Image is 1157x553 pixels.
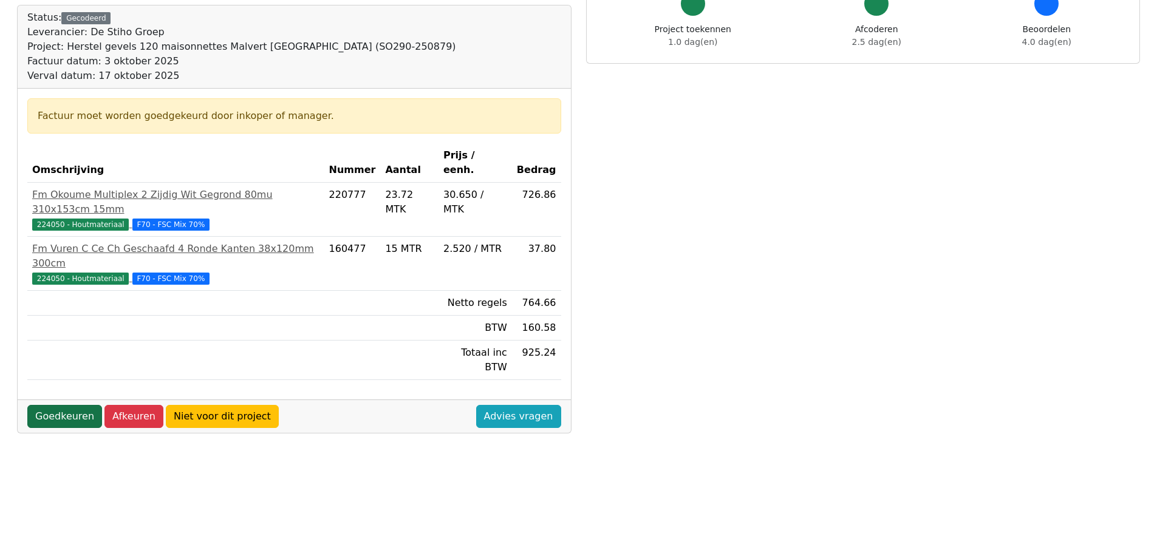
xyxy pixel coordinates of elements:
[512,316,561,341] td: 160.58
[476,405,561,428] a: Advies vragen
[512,291,561,316] td: 764.66
[443,188,507,217] div: 30.650 / MTK
[104,405,163,428] a: Afkeuren
[439,316,512,341] td: BTW
[668,37,717,47] span: 1.0 dag(en)
[324,237,381,291] td: 160477
[32,188,319,231] a: Fm Okoume Multiplex 2 Zijdig Wit Gegrond 80mu 310x153cm 15mm224050 - Houtmateriaal F70 - FSC Mix 70%
[27,10,456,83] div: Status:
[439,143,512,183] th: Prijs / eenh.
[655,23,731,49] div: Project toekennen
[27,25,456,39] div: Leverancier: De Stiho Groep
[1022,23,1071,49] div: Beoordelen
[512,237,561,291] td: 37.80
[166,405,279,428] a: Niet voor dit project
[385,188,434,217] div: 23.72 MTK
[27,39,456,54] div: Project: Herstel gevels 120 maisonnettes Malvert [GEOGRAPHIC_DATA] (SO290-250879)
[439,291,512,316] td: Netto regels
[512,341,561,380] td: 925.24
[27,405,102,428] a: Goedkeuren
[27,54,456,69] div: Factuur datum: 3 oktober 2025
[132,219,210,231] span: F70 - FSC Mix 70%
[27,143,324,183] th: Omschrijving
[512,143,561,183] th: Bedrag
[132,273,210,285] span: F70 - FSC Mix 70%
[32,219,129,231] span: 224050 - Houtmateriaal
[32,242,319,271] div: Fm Vuren C Ce Ch Geschaafd 4 Ronde Kanten 38x120mm 300cm
[385,242,434,256] div: 15 MTR
[1022,37,1071,47] span: 4.0 dag(en)
[32,242,319,285] a: Fm Vuren C Ce Ch Geschaafd 4 Ronde Kanten 38x120mm 300cm224050 - Houtmateriaal F70 - FSC Mix 70%
[61,12,111,24] div: Gecodeerd
[512,183,561,237] td: 726.86
[27,69,456,83] div: Verval datum: 17 oktober 2025
[38,109,551,123] div: Factuur moet worden goedgekeurd door inkoper of manager.
[324,143,381,183] th: Nummer
[32,188,319,217] div: Fm Okoume Multiplex 2 Zijdig Wit Gegrond 80mu 310x153cm 15mm
[852,23,901,49] div: Afcoderen
[443,242,507,256] div: 2.520 / MTR
[324,183,381,237] td: 220777
[852,37,901,47] span: 2.5 dag(en)
[380,143,439,183] th: Aantal
[439,341,512,380] td: Totaal inc BTW
[32,273,129,285] span: 224050 - Houtmateriaal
